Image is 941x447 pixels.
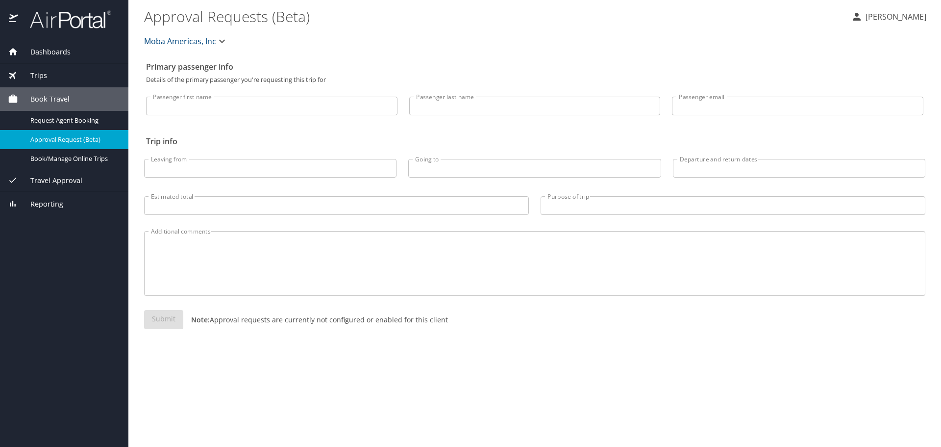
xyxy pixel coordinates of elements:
[847,8,930,26] button: [PERSON_NAME]
[18,70,47,81] span: Trips
[19,10,111,29] img: airportal-logo.png
[18,94,70,105] span: Book Travel
[30,116,117,125] span: Request Agent Booking
[9,10,19,29] img: icon-airportal.png
[146,77,923,83] p: Details of the primary passenger you're requesting this trip for
[144,34,216,48] span: Moba Americas, Inc
[144,1,843,31] h1: Approval Requests (Beta)
[146,133,923,149] h2: Trip info
[191,315,210,324] strong: Note:
[183,315,448,325] p: Approval requests are currently not configured or enabled for this client
[18,175,82,186] span: Travel Approval
[18,47,71,57] span: Dashboards
[140,31,232,51] button: Moba Americas, Inc
[863,11,926,23] p: [PERSON_NAME]
[30,154,117,163] span: Book/Manage Online Trips
[18,199,63,210] span: Reporting
[30,135,117,144] span: Approval Request (Beta)
[146,59,923,75] h2: Primary passenger info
